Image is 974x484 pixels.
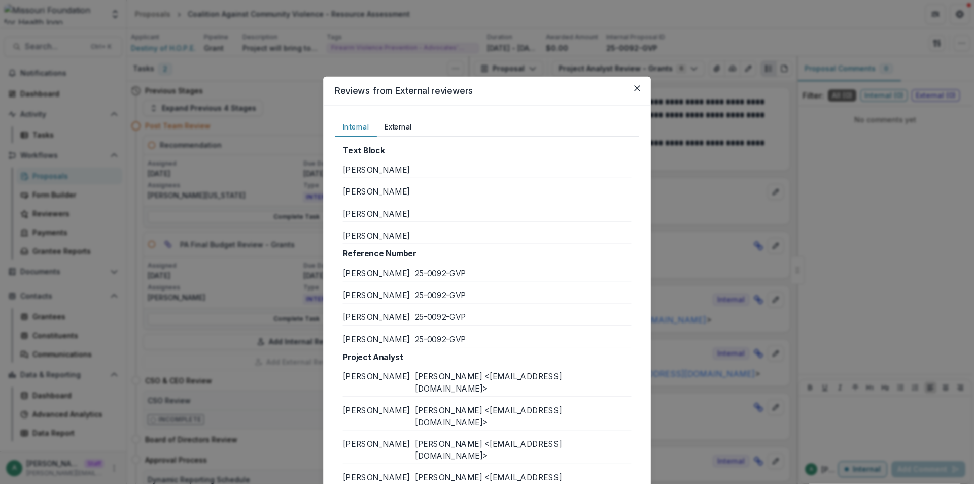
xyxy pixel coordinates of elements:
div: [PERSON_NAME] [343,289,415,301]
button: External [377,118,420,137]
div: 25-0092-GVP [415,333,632,345]
div: [PERSON_NAME] <[EMAIL_ADDRESS][DOMAIN_NAME]> [415,438,632,462]
div: 25-0092-GVP [415,289,632,301]
p: Project Analyst [343,351,632,363]
div: [PERSON_NAME] [343,268,415,279]
div: [PERSON_NAME] [343,208,415,219]
button: Close [630,81,645,96]
div: [PERSON_NAME] [343,371,415,394]
div: 25-0092-GVP [415,311,632,323]
div: [PERSON_NAME] [343,164,415,176]
button: Internal [335,118,377,137]
div: [PERSON_NAME] [343,333,415,345]
div: [PERSON_NAME] <[EMAIL_ADDRESS][DOMAIN_NAME]> [415,371,632,394]
p: Text Block [343,144,632,156]
header: Reviews from External reviewers [323,77,651,106]
div: [PERSON_NAME] [343,186,415,198]
div: [PERSON_NAME] [343,311,415,323]
div: [PERSON_NAME] [343,230,415,242]
div: 25-0092-GVP [415,268,632,279]
div: [PERSON_NAME] <[EMAIL_ADDRESS][DOMAIN_NAME]> [415,404,632,428]
div: [PERSON_NAME] [343,438,415,462]
p: Reference Number [343,248,632,260]
div: [PERSON_NAME] [343,404,415,428]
